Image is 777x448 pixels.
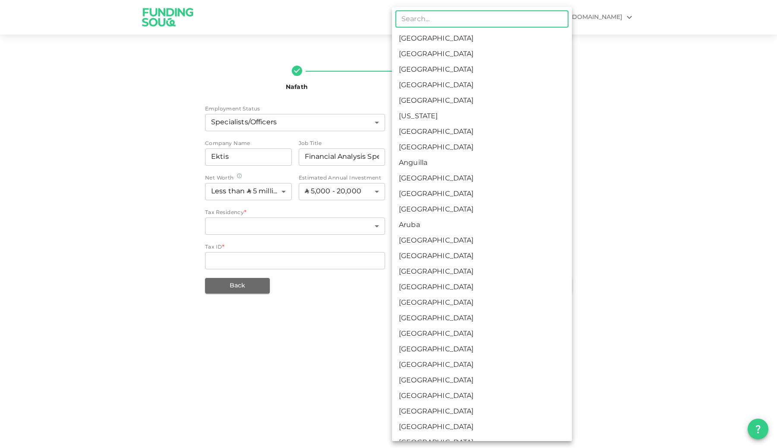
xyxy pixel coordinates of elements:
[392,388,572,404] li: [GEOGRAPHIC_DATA]
[392,31,572,47] li: [GEOGRAPHIC_DATA]
[392,373,572,388] li: [GEOGRAPHIC_DATA]
[392,93,572,109] li: [GEOGRAPHIC_DATA]
[392,186,572,202] li: [GEOGRAPHIC_DATA]
[392,233,572,249] li: [GEOGRAPHIC_DATA]
[392,140,572,155] li: [GEOGRAPHIC_DATA]
[392,357,572,373] li: [GEOGRAPHIC_DATA]
[392,109,572,124] li: [US_STATE]
[392,404,572,420] li: [GEOGRAPHIC_DATA]
[392,155,572,171] li: Anguilla
[392,249,572,264] li: [GEOGRAPHIC_DATA]
[392,311,572,326] li: [GEOGRAPHIC_DATA]
[392,326,572,342] li: [GEOGRAPHIC_DATA]
[392,78,572,93] li: [GEOGRAPHIC_DATA]
[392,171,572,186] li: [GEOGRAPHIC_DATA]
[392,342,572,357] li: [GEOGRAPHIC_DATA]
[392,280,572,295] li: [GEOGRAPHIC_DATA]
[392,295,572,311] li: [GEOGRAPHIC_DATA]
[392,218,572,233] li: Aruba
[392,202,572,218] li: [GEOGRAPHIC_DATA]
[395,10,569,28] input: Search...
[392,420,572,435] li: [GEOGRAPHIC_DATA]
[392,47,572,62] li: [GEOGRAPHIC_DATA]
[392,124,572,140] li: [GEOGRAPHIC_DATA]
[392,264,572,280] li: [GEOGRAPHIC_DATA]
[392,62,572,78] li: [GEOGRAPHIC_DATA]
